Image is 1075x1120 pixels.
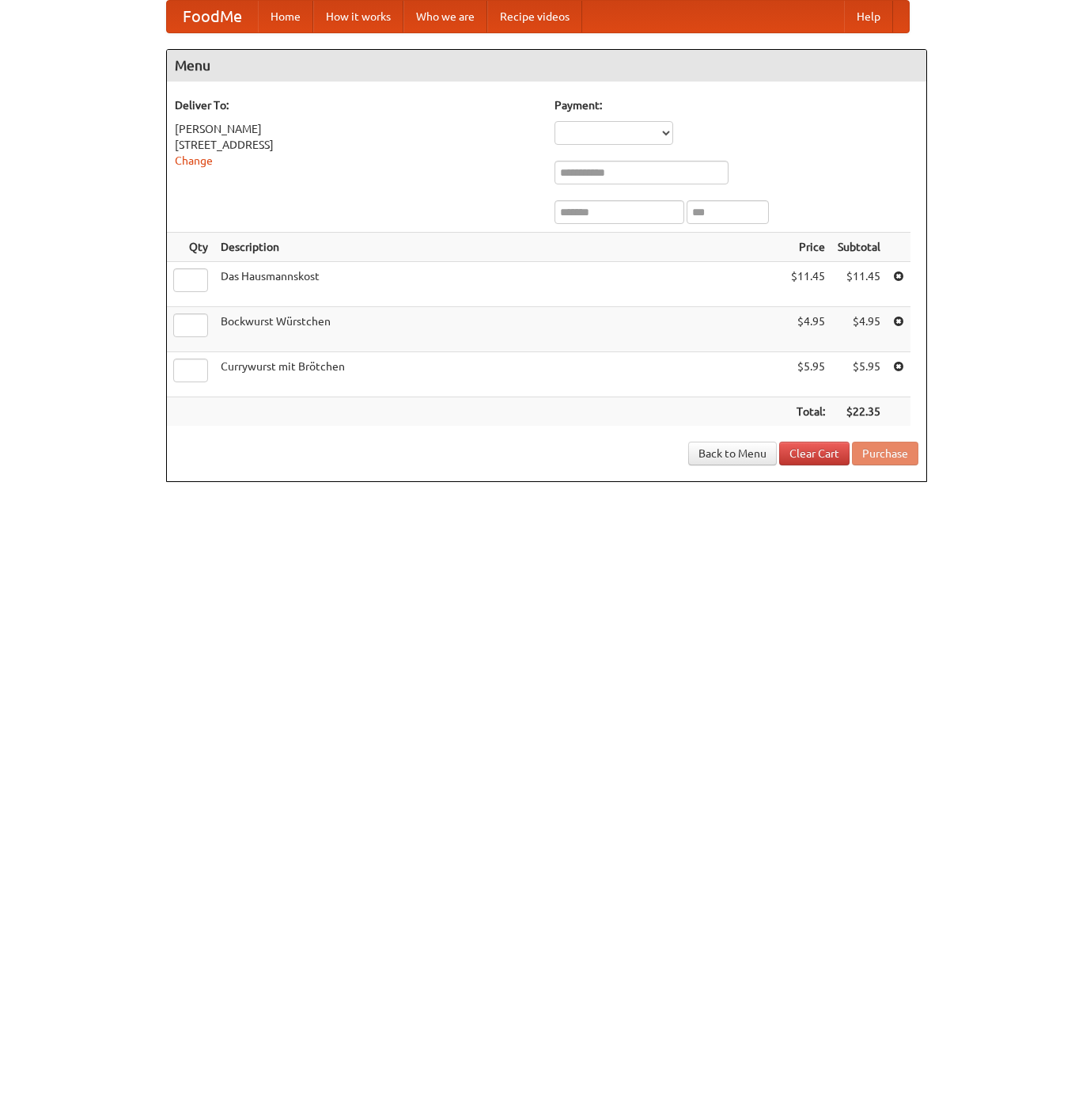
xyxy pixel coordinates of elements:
[831,352,887,397] td: $5.95
[785,352,831,397] td: $5.95
[175,97,539,113] h5: Deliver To:
[214,233,785,262] th: Description
[313,1,403,32] a: How it works
[785,307,831,352] td: $4.95
[831,262,887,307] td: $11.45
[167,50,926,82] h4: Menu
[852,442,918,465] button: Purchase
[175,121,539,137] div: [PERSON_NAME]
[785,397,831,427] th: Total:
[167,1,258,32] a: FoodMe
[258,1,313,32] a: Home
[688,442,777,465] a: Back to Menu
[175,154,213,167] a: Change
[403,1,487,32] a: Who we are
[785,262,831,307] td: $11.45
[167,233,214,262] th: Qty
[555,97,918,113] h5: Payment:
[214,262,785,307] td: Das Hausmannskost
[779,442,850,465] a: Clear Cart
[831,397,887,427] th: $22.35
[831,233,887,262] th: Subtotal
[214,352,785,397] td: Currywurst mit Brötchen
[844,1,893,32] a: Help
[487,1,582,32] a: Recipe videos
[831,307,887,352] td: $4.95
[175,137,539,153] div: [STREET_ADDRESS]
[214,307,785,352] td: Bockwurst Würstchen
[785,233,831,262] th: Price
